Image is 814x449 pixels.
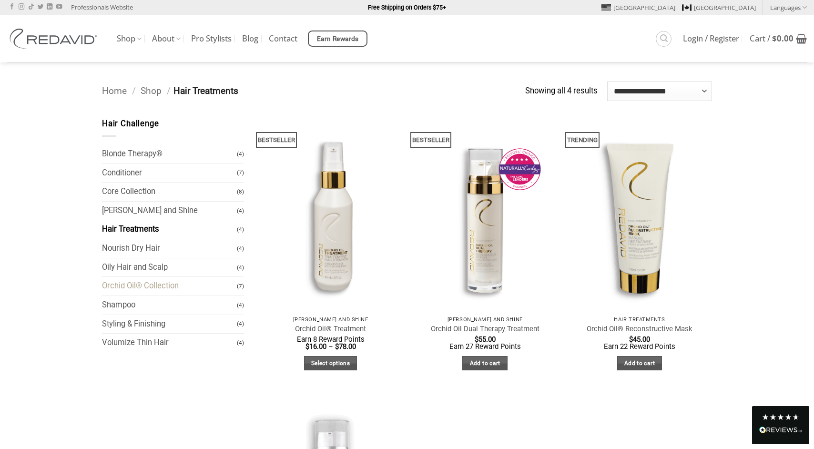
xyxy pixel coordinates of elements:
a: Blonde Therapy® [102,145,237,163]
span: (7) [237,278,244,295]
a: Shop [141,85,162,96]
a: Core Collection [102,183,237,201]
span: $ [475,335,478,344]
span: (4) [237,316,244,332]
a: Nourish Dry Hair [102,239,237,258]
a: Orchid Oil® Treatment [295,325,366,334]
span: (4) [237,146,244,163]
span: Hair Challenge [102,119,159,128]
a: Hair Treatments [102,220,237,239]
img: REDAVID Orchid Oil Reconstructive Mask [567,118,712,311]
a: Orchid Oil® Reconstructive Mask [587,325,692,334]
span: Earn 22 Reward Points [604,342,675,351]
div: Read All Reviews [759,425,802,437]
span: (8) [237,184,244,200]
span: (4) [237,221,244,238]
span: (4) [237,297,244,314]
span: Login / Register [683,35,739,42]
a: Blog [242,30,258,47]
a: About [152,30,181,48]
a: Follow on TikTok [28,4,34,10]
span: $ [305,342,309,351]
a: Shampoo [102,296,237,315]
a: Follow on YouTube [56,4,62,10]
img: REDAVID Orchid Oil Treatment 90ml [258,118,403,311]
span: Earn 27 Reward Points [449,342,521,351]
bdi: 78.00 [335,342,356,351]
div: Read All Reviews [752,406,809,444]
a: Languages [770,0,807,14]
bdi: 55.00 [475,335,496,344]
span: (4) [237,335,244,351]
p: Hair Treatments [572,316,708,323]
a: Search [656,31,672,47]
a: Earn Rewards [308,31,367,47]
img: REDAVID Orchid Oil Dual Therapy ~ Award Winning Curl Care [412,118,558,311]
span: (4) [237,259,244,276]
a: Follow on Twitter [38,4,43,10]
p: Showing all 4 results [525,85,598,98]
a: Pro Stylists [191,30,232,47]
a: Follow on Facebook [9,4,15,10]
select: Shop order [607,82,712,101]
img: REVIEWS.io [759,427,802,433]
a: Select options for “Orchid Oil® Treatment” [304,356,357,371]
a: Home [102,85,127,96]
a: Shop [117,30,142,48]
a: Oily Hair and Scalp [102,258,237,277]
span: / [167,85,171,96]
a: View cart [750,28,807,49]
div: 4.8 Stars [762,413,800,421]
a: Login / Register [683,30,739,47]
a: [PERSON_NAME] and Shine [102,202,237,220]
span: (4) [237,203,244,219]
span: Cart / [750,35,794,42]
bdi: 16.00 [305,342,326,351]
span: (4) [237,240,244,257]
a: Follow on Instagram [19,4,24,10]
nav: Breadcrumb [102,84,525,99]
a: Orchid Oil Dual Therapy Treatment [431,325,539,334]
span: (7) [237,164,244,181]
strong: Free Shipping on Orders $75+ [368,4,446,11]
span: $ [335,342,339,351]
a: Volumize Thin Hair [102,334,237,352]
p: [PERSON_NAME] and Shine [263,316,398,323]
img: REDAVID Salon Products | United States [7,29,102,49]
bdi: 45.00 [629,335,650,344]
a: [GEOGRAPHIC_DATA] [601,0,675,15]
span: – [328,342,333,351]
a: Orchid Oil® Collection [102,277,237,296]
a: [GEOGRAPHIC_DATA] [682,0,756,15]
a: Follow on LinkedIn [47,4,52,10]
a: Styling & Finishing [102,315,237,334]
span: Earn 8 Reward Points [297,335,365,344]
span: / [132,85,136,96]
a: Contact [269,30,297,47]
bdi: 0.00 [772,33,794,44]
p: [PERSON_NAME] and Shine [417,316,553,323]
span: $ [629,335,633,344]
a: Conditioner [102,164,237,183]
a: Add to cart: “Orchid Oil Dual Therapy Treatment” [462,356,508,371]
a: Add to cart: “Orchid Oil® Reconstructive Mask” [617,356,662,371]
span: $ [772,33,777,44]
span: Earn Rewards [317,34,359,44]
